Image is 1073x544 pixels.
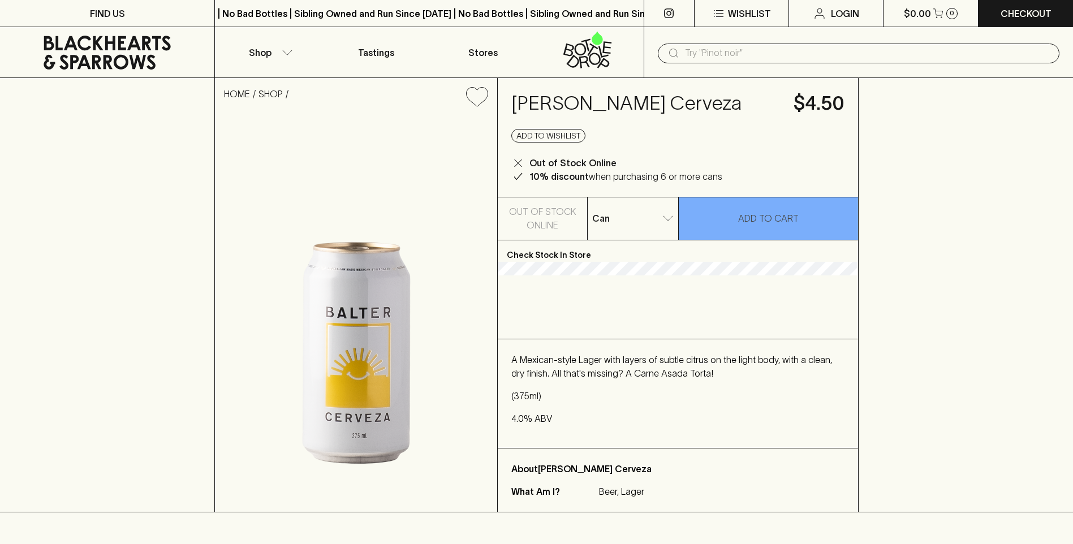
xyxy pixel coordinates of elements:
[511,462,844,476] p: About [PERSON_NAME] Cerveza
[511,129,585,143] button: Add to wishlist
[358,46,394,59] p: Tastings
[509,205,576,218] p: Out of Stock
[794,92,844,115] h4: $4.50
[511,92,779,115] h4: [PERSON_NAME] Cerveza
[831,7,859,20] p: Login
[529,170,722,183] p: when purchasing 6 or more cans
[322,27,429,77] a: Tastings
[224,89,250,99] a: HOME
[904,7,931,20] p: $0.00
[511,485,596,498] p: What Am I?
[215,116,497,512] img: 32784.png
[511,389,844,403] p: (375ml)
[1001,7,1052,20] p: Checkout
[527,218,558,232] p: Online
[529,156,617,170] p: Out of Stock Online
[529,171,589,182] b: 10% discount
[90,7,125,20] p: FIND US
[511,412,844,425] p: 4.0% ABV
[592,211,610,225] p: Can
[249,46,272,59] p: Shop
[462,83,493,111] button: Add to wishlist
[728,7,771,20] p: Wishlist
[950,10,954,16] p: 0
[468,46,498,59] p: Stores
[498,240,857,262] p: Check Stock In Store
[215,27,322,77] button: Shop
[429,27,536,77] a: Stores
[258,89,283,99] a: SHOP
[588,207,678,230] div: Can
[599,485,644,498] p: Beer, Lager
[685,44,1050,62] input: Try "Pinot noir"
[511,353,844,380] p: A Mexican-style Lager with layers of subtle citrus on the light body, with a clean, dry finish. A...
